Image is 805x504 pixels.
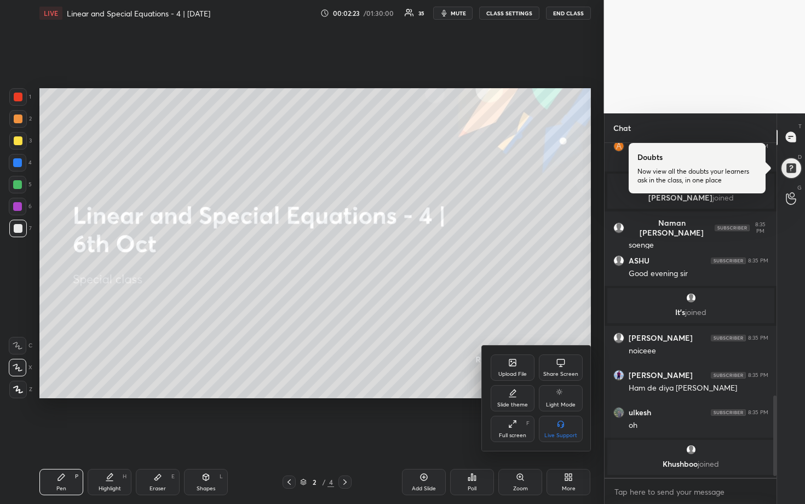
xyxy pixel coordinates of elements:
[544,433,577,438] div: Live Support
[546,402,576,408] div: Light Mode
[497,402,528,408] div: Slide theme
[498,371,527,377] div: Upload File
[543,371,578,377] div: Share Screen
[499,433,526,438] div: Full screen
[526,421,530,426] div: F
